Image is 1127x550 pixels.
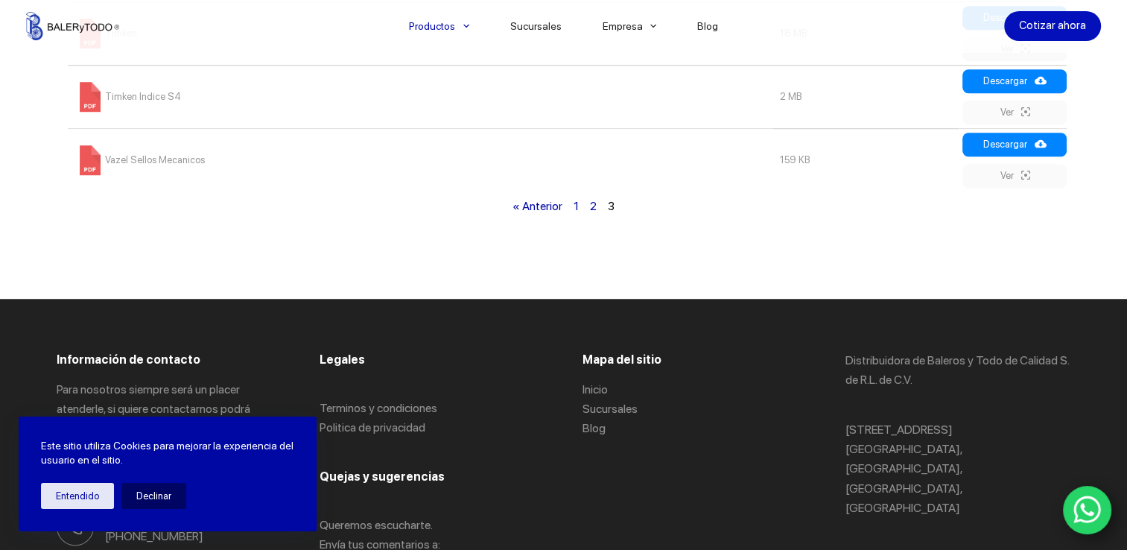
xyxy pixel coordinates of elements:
[512,199,562,213] a: « Anterior
[962,164,1067,188] a: Ver
[845,351,1070,391] p: Distribuidora de Baleros y Todo de Calidad S. de R.L. de C.V.
[772,65,959,128] td: 2 MB
[962,133,1067,157] a: Descargar
[26,12,119,40] img: Balerytodo
[41,483,114,509] button: Entendido
[320,420,425,434] a: Politica de privacidad
[962,101,1067,124] a: Ver
[75,90,181,101] a: Timken Indice S4
[845,420,1070,519] p: [STREET_ADDRESS] [GEOGRAPHIC_DATA], [GEOGRAPHIC_DATA], [GEOGRAPHIC_DATA], [GEOGRAPHIC_DATA]
[608,199,615,213] span: 3
[121,483,186,509] button: Declinar
[1063,486,1112,535] a: WhatsApp
[582,382,608,396] a: Inicio
[57,351,282,369] h3: Información de contacto
[582,351,808,369] h3: Mapa del sitio
[320,470,445,484] span: Quejas y sugerencias
[590,199,597,213] a: 2
[574,199,579,213] a: 1
[772,128,959,192] td: 159 KB
[582,402,638,416] a: Sucursales
[320,353,365,367] span: Legales
[41,439,294,468] p: Este sitio utiliza Cookies para mejorar la experiencia del usuario en el sitio.
[962,69,1067,93] a: Descargar
[57,380,282,439] p: Para nosotros siempre será un placer atenderle, si quiere contactarnos podrá realizarlo a través ...
[582,421,606,435] a: Blog
[320,401,437,415] a: Terminos y condiciones
[75,154,205,165] a: Vazel Sellos Mecanicos
[1004,11,1101,41] a: Cotizar ahora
